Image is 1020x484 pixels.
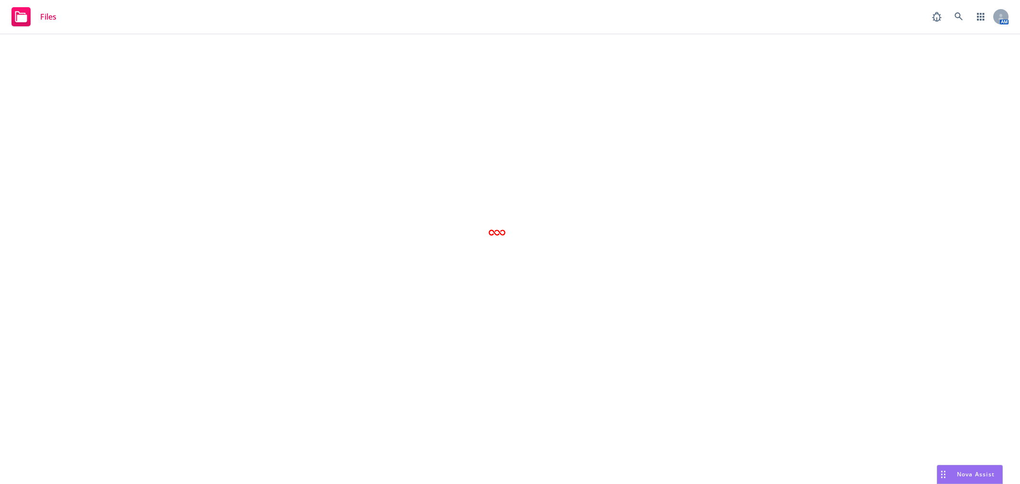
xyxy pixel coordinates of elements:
span: Nova Assist [957,470,995,478]
a: Files [8,3,60,30]
div: Drag to move [937,465,949,484]
a: Report a Bug [927,7,946,26]
span: Files [40,13,56,21]
button: Nova Assist [937,465,1003,484]
a: Search [949,7,968,26]
a: Switch app [971,7,990,26]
